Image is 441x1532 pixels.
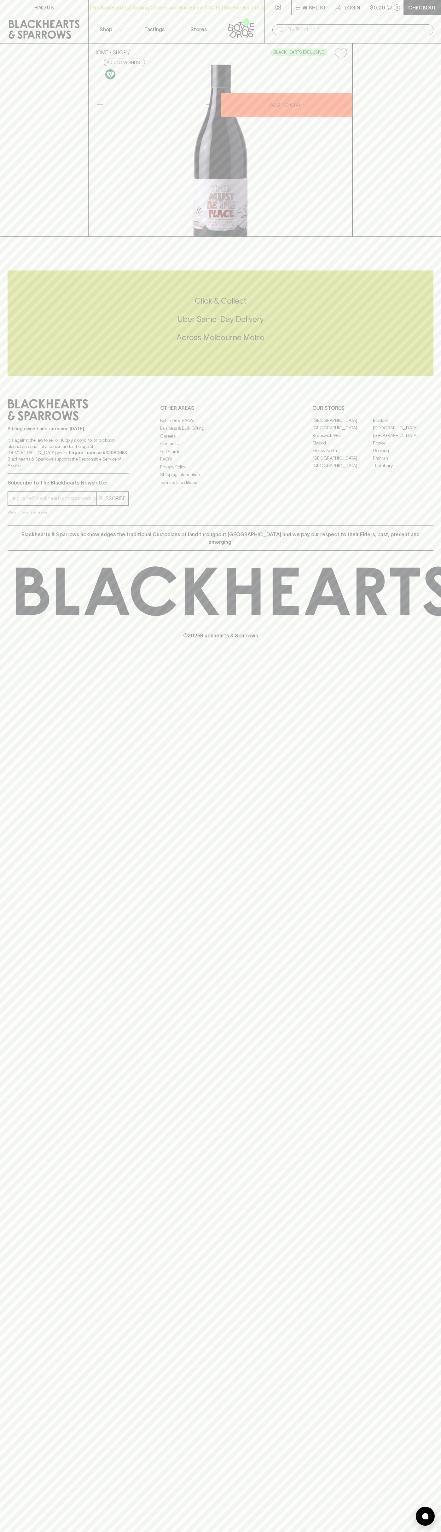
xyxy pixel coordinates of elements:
a: Geelong [373,447,433,455]
a: Privacy Policy [160,463,281,471]
h5: Across Melbourne Metro [8,332,433,343]
a: FAQ's [160,456,281,463]
p: Login [345,4,360,11]
a: SHOP [113,49,126,55]
a: [GEOGRAPHIC_DATA] [312,417,373,424]
a: Brunswick West [312,432,373,439]
button: Shop [89,15,133,43]
h5: Click & Collect [8,296,433,306]
p: SUBSCRIBE [99,495,126,502]
a: Stores [177,15,221,43]
a: [GEOGRAPHIC_DATA] [312,455,373,462]
button: ADD TO CART [221,93,352,117]
a: Braddon [373,417,433,424]
p: FIND US [34,4,54,11]
a: Shipping Information [160,471,281,479]
div: Call to action block [8,270,433,376]
a: Tastings [132,15,177,43]
p: Stores [190,26,207,33]
a: [GEOGRAPHIC_DATA] [312,462,373,470]
a: Bottle Drop FAQ's [160,417,281,424]
button: Add to wishlist [104,59,145,66]
p: We will never spam you [8,509,129,515]
a: Fitzroy [373,439,433,447]
a: [GEOGRAPHIC_DATA] [373,432,433,439]
p: OUR STORES [312,404,433,412]
a: Made without the use of any animal products. [104,68,117,81]
a: HOME [94,49,108,55]
a: Thornbury [373,462,433,470]
strong: Liquor License #32064953 [69,450,127,455]
span: BLACKHEARTS EXCLUSIVE [270,49,327,55]
p: Subscribe to The Blackhearts Newsletter [8,479,129,486]
a: Terms & Conditions [160,479,281,486]
a: Elwood [312,439,373,447]
p: OTHER AREAS [160,404,281,412]
a: Contact Us [160,440,281,448]
button: SUBSCRIBE [97,492,128,505]
p: Tastings [144,26,165,33]
a: Business & Bulk Gifting [160,425,281,432]
img: Vegan [105,69,115,79]
p: 0 [396,6,398,9]
a: [GEOGRAPHIC_DATA] [373,424,433,432]
a: Fitzroy North [312,447,373,455]
p: Sibling owned and run since [DATE] [8,426,129,432]
p: Checkout [408,4,437,11]
p: Blackhearts & Sparrows acknowledges the traditional Custodians of land throughout [GEOGRAPHIC_DAT... [12,531,429,546]
img: 36678.png [89,65,352,236]
p: It is against the law to sell or supply alcohol to, or to obtain alcohol on behalf of a person un... [8,437,129,468]
h5: Uber Same-Day Delivery [8,314,433,324]
a: Prahran [373,455,433,462]
a: [GEOGRAPHIC_DATA] [312,424,373,432]
button: Add to wishlist [332,46,350,62]
p: Shop [100,26,112,33]
a: Gift Cards [160,448,281,455]
a: Careers [160,432,281,440]
input: e.g. jane@blackheartsandsparrows.com.au [13,493,96,503]
p: Wishlist [303,4,327,11]
input: Try "Pinot noir" [287,25,428,35]
img: bubble-icon [422,1513,428,1519]
p: ADD TO CART [270,101,304,108]
p: $0.00 [370,4,385,11]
